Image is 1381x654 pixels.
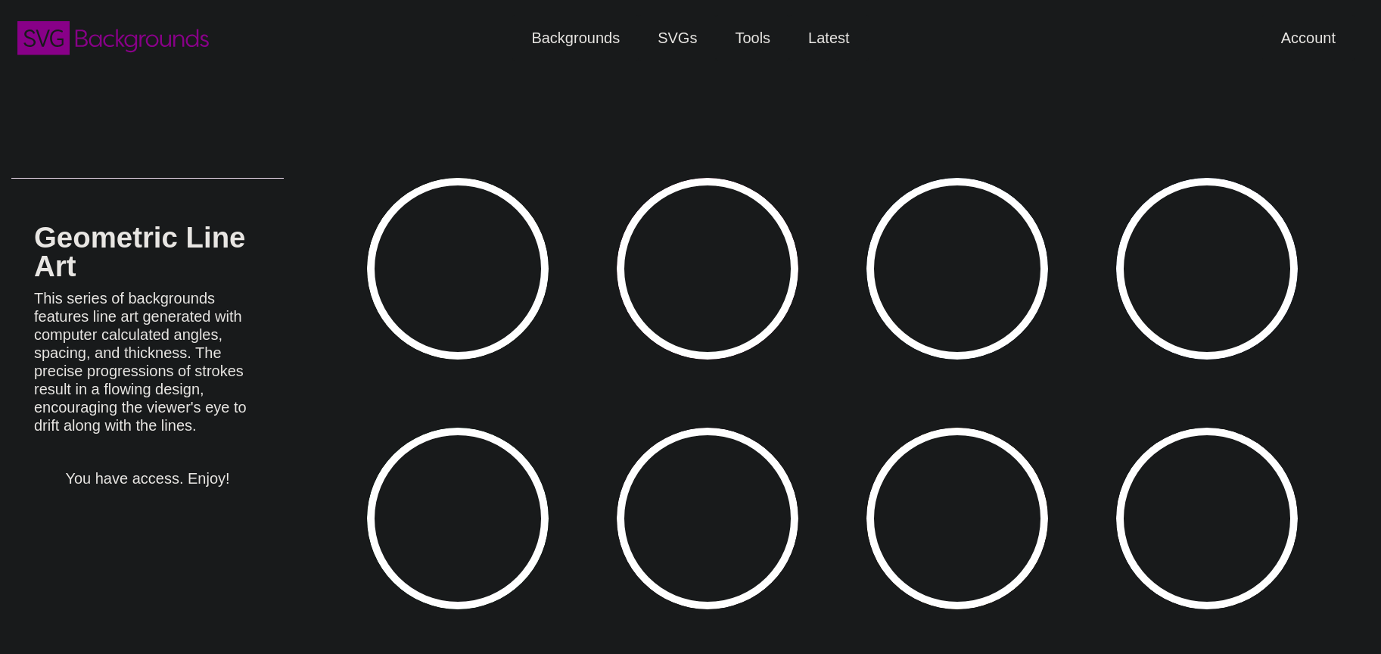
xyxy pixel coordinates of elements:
[1262,15,1355,61] a: Account
[512,15,639,61] a: Backgrounds
[367,178,549,360] button: geometric web of connecting lines
[866,178,1048,360] button: abstract flowing net of lines over blue
[367,428,549,609] button: yellow lines through center on green
[716,15,789,61] a: Tools
[34,469,261,487] p: You have access. Enjoy!
[866,428,1048,609] button: yellow abstract outlined sun over purple
[1116,428,1298,609] button: outlined full and partial circles in grid
[34,289,261,434] p: This series of backgrounds features line art generated with computer calculated angles, spacing, ...
[34,223,261,282] h1: Geometric Line Art
[1116,178,1298,360] button: blue mirrored increasingly thicker lines at angle
[617,428,798,609] button: partial red lines raining from top left
[617,178,798,360] button: pink and red lines in curved progression
[639,15,716,61] a: SVGs
[789,15,868,61] a: Latest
